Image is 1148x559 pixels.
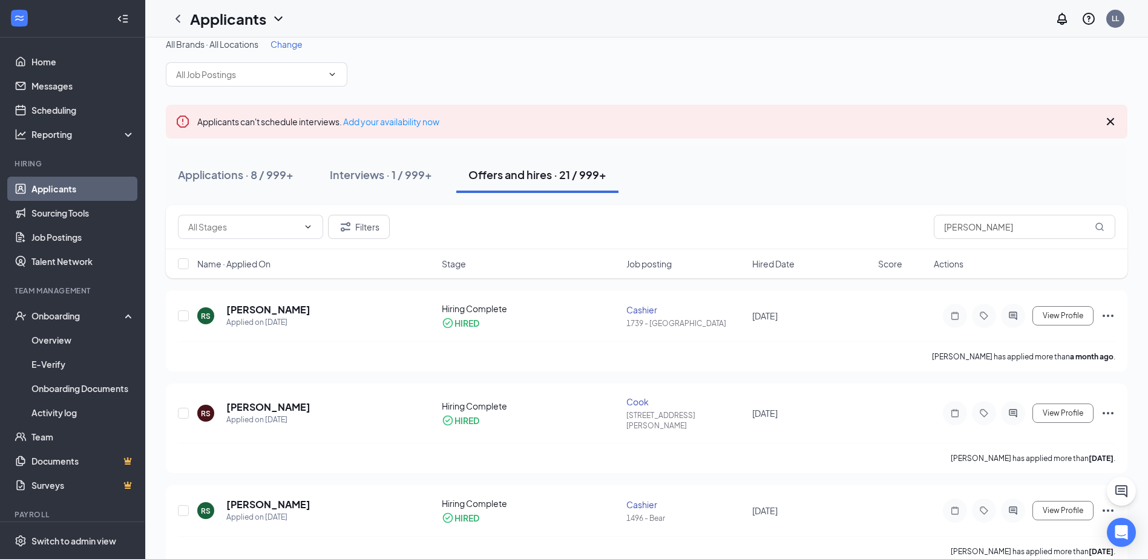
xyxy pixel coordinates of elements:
[1101,309,1115,323] svg: Ellipses
[442,497,620,509] div: Hiring Complete
[626,304,745,316] div: Cashier
[226,414,310,426] div: Applied on [DATE]
[15,159,133,169] div: Hiring
[1032,501,1094,520] button: View Profile
[338,220,353,234] svg: Filter
[442,512,454,524] svg: CheckmarkCircle
[31,50,135,74] a: Home
[31,310,125,322] div: Onboarding
[1089,454,1114,463] b: [DATE]
[442,414,454,427] svg: CheckmarkCircle
[1055,11,1069,26] svg: Notifications
[197,116,439,127] span: Applicants can't schedule interviews.
[977,506,991,515] svg: Tag
[1114,484,1129,499] svg: ChatActive
[948,408,962,418] svg: Note
[626,513,745,523] div: 1496 - Bear
[1006,408,1020,418] svg: ActiveChat
[934,258,963,270] span: Actions
[442,258,466,270] span: Stage
[328,215,390,239] button: Filter Filters
[31,376,135,400] a: Onboarding Documents
[454,512,479,524] div: HIRED
[15,310,27,322] svg: UserCheck
[31,98,135,122] a: Scheduling
[951,453,1115,463] p: [PERSON_NAME] has applied more than .
[226,316,310,329] div: Applied on [DATE]
[166,39,258,50] span: All Brands · All Locations
[15,286,133,296] div: Team Management
[303,222,313,232] svg: ChevronDown
[1107,477,1136,506] button: ChatActive
[201,311,211,321] div: RS
[454,414,479,427] div: HIRED
[1112,13,1119,24] div: LL
[442,400,620,412] div: Hiring Complete
[948,311,962,321] svg: Note
[190,8,266,29] h1: Applicants
[468,167,606,182] div: Offers and hires · 21 / 999+
[1101,406,1115,420] svg: Ellipses
[343,116,439,127] a: Add your availability now
[31,128,136,140] div: Reporting
[31,177,135,201] a: Applicants
[878,258,902,270] span: Score
[626,499,745,511] div: Cashier
[752,408,778,419] span: [DATE]
[948,506,962,515] svg: Note
[176,68,323,81] input: All Job Postings
[178,167,294,182] div: Applications · 8 / 999+
[271,39,303,50] span: Change
[1043,312,1083,320] span: View Profile
[1032,404,1094,423] button: View Profile
[271,11,286,26] svg: ChevronDown
[31,400,135,425] a: Activity log
[31,449,135,473] a: DocumentsCrown
[226,303,310,316] h5: [PERSON_NAME]
[15,535,27,547] svg: Settings
[13,12,25,24] svg: WorkstreamLogo
[31,328,135,352] a: Overview
[1095,222,1104,232] svg: MagnifyingGlass
[31,352,135,376] a: E-Verify
[977,311,991,321] svg: Tag
[226,400,310,414] h5: [PERSON_NAME]
[626,410,745,431] div: [STREET_ADDRESS][PERSON_NAME]
[752,310,778,321] span: [DATE]
[171,11,185,26] svg: ChevronLeft
[31,74,135,98] a: Messages
[442,317,454,329] svg: CheckmarkCircle
[15,128,27,140] svg: Analysis
[1032,306,1094,325] button: View Profile
[31,425,135,449] a: Team
[932,351,1115,362] p: [PERSON_NAME] has applied more than .
[442,302,620,315] div: Hiring Complete
[188,220,298,234] input: All Stages
[117,13,129,25] svg: Collapse
[752,258,795,270] span: Hired Date
[626,396,745,408] div: Cook
[1081,11,1096,26] svg: QuestionInfo
[31,201,135,225] a: Sourcing Tools
[1006,311,1020,321] svg: ActiveChat
[31,473,135,497] a: SurveysCrown
[454,317,479,329] div: HIRED
[1043,506,1083,515] span: View Profile
[226,511,310,523] div: Applied on [DATE]
[197,258,271,270] span: Name · Applied On
[977,408,991,418] svg: Tag
[1043,409,1083,417] span: View Profile
[31,225,135,249] a: Job Postings
[226,498,310,511] h5: [PERSON_NAME]
[951,546,1115,557] p: [PERSON_NAME] has applied more than .
[1006,506,1020,515] svg: ActiveChat
[330,167,432,182] div: Interviews · 1 / 999+
[1103,114,1118,129] svg: Cross
[15,509,133,520] div: Payroll
[31,249,135,273] a: Talent Network
[752,505,778,516] span: [DATE]
[1089,547,1114,556] b: [DATE]
[175,114,190,129] svg: Error
[1101,503,1115,518] svg: Ellipses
